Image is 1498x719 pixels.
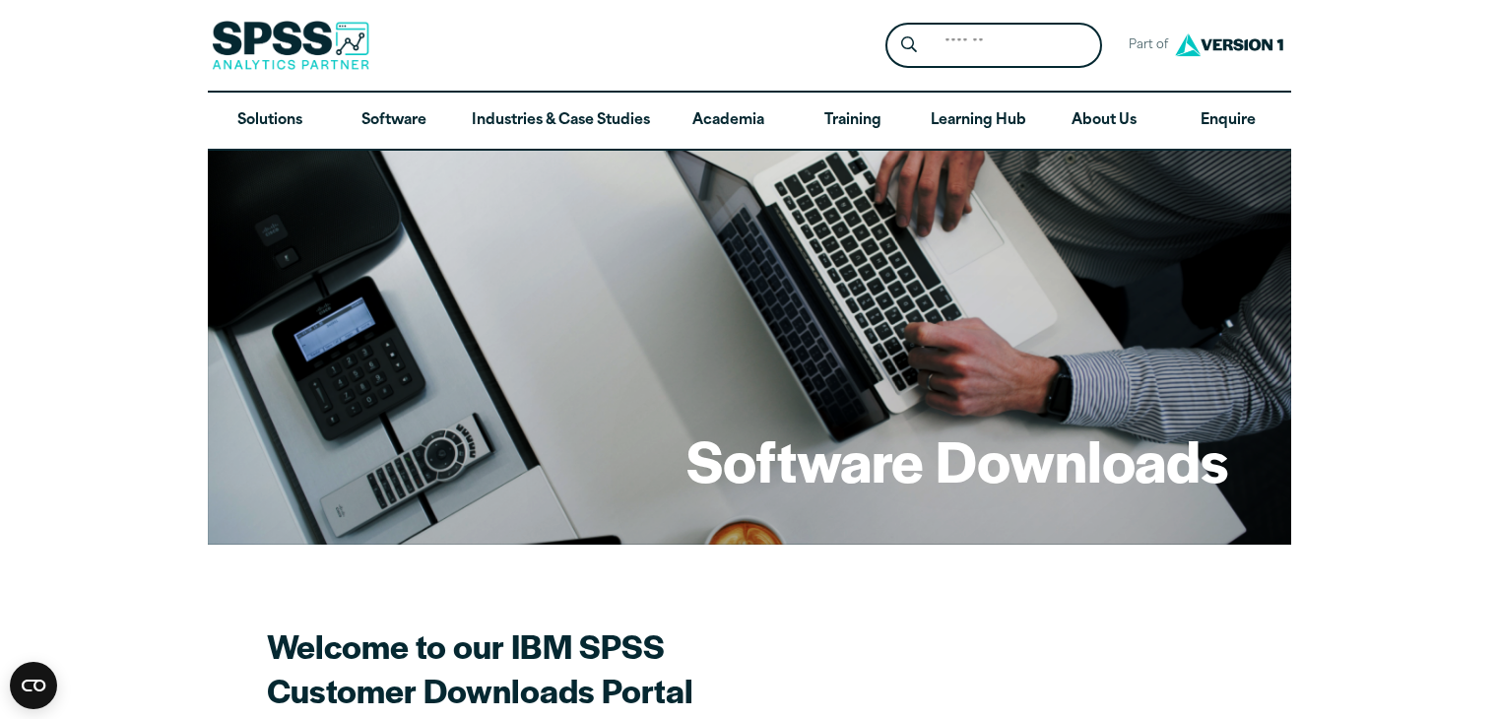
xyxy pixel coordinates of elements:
h1: Software Downloads [686,422,1228,498]
img: Version1 Logo [1170,27,1288,63]
img: SPSS Analytics Partner [212,21,369,70]
a: About Us [1042,93,1166,150]
button: Open CMP widget [10,662,57,709]
a: Enquire [1166,93,1290,150]
a: Academia [666,93,790,150]
a: Industries & Case Studies [456,93,666,150]
nav: Desktop version of site main menu [208,93,1291,150]
a: Learning Hub [915,93,1042,150]
a: Software [332,93,456,150]
h2: Welcome to our IBM SPSS Customer Downloads Portal [267,623,956,712]
a: Training [790,93,914,150]
a: Solutions [208,93,332,150]
button: Search magnifying glass icon [890,28,927,64]
form: Site Header Search Form [885,23,1102,69]
span: Part of [1118,32,1170,60]
svg: Search magnifying glass icon [901,36,917,53]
